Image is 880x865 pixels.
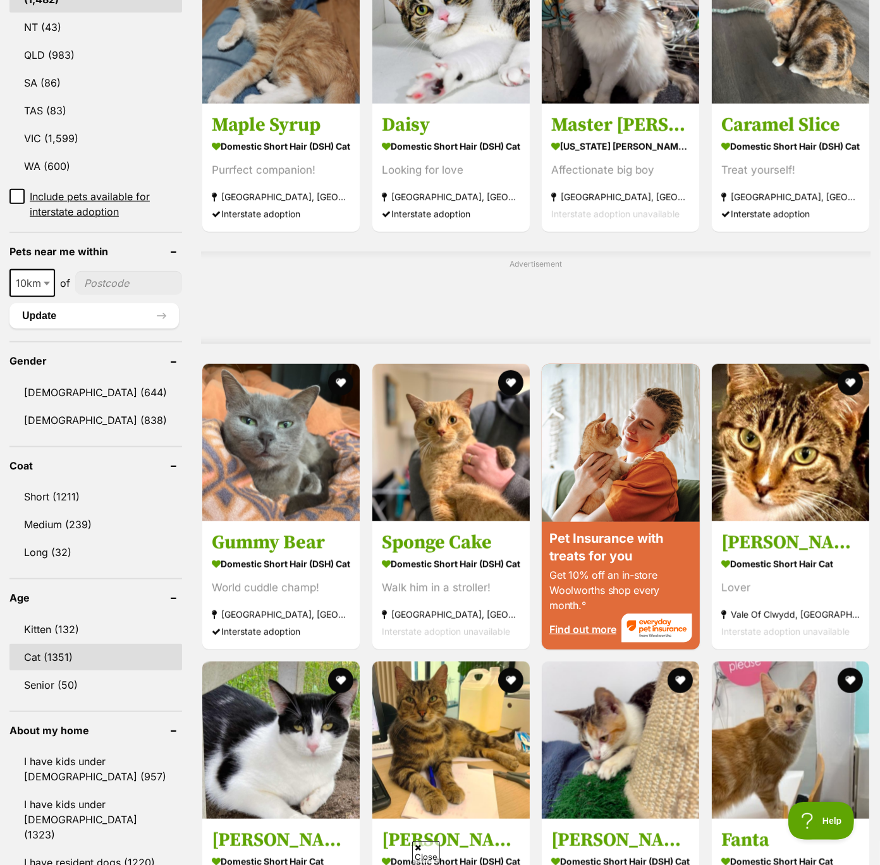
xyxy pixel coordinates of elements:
h3: [PERSON_NAME] aka Moose [721,531,860,555]
a: SA (86) [9,70,182,96]
h3: Fanta [721,828,860,852]
strong: Domestic Short Hair (DSH) Cat [382,136,520,155]
div: Looking for love [382,161,520,178]
span: 10km [9,269,55,297]
button: favourite [838,370,863,396]
div: Purrfect companion! [212,161,350,178]
a: Daisy Domestic Short Hair (DSH) Cat Looking for love [GEOGRAPHIC_DATA], [GEOGRAPHIC_DATA] Interst... [372,103,530,231]
div: Interstate adoption [212,205,350,222]
a: WA (600) [9,153,182,179]
strong: [GEOGRAPHIC_DATA], [GEOGRAPHIC_DATA] [382,606,520,623]
h3: Master [PERSON_NAME] [551,112,690,136]
img: Fanta - Domestic Short Hair Cat [712,662,869,819]
a: Long (32) [9,539,182,566]
a: Caramel Slice Domestic Short Hair (DSH) Cat Treat yourself! [GEOGRAPHIC_DATA], [GEOGRAPHIC_DATA] ... [712,103,869,231]
h3: Gummy Bear [212,531,350,555]
strong: [GEOGRAPHIC_DATA], [GEOGRAPHIC_DATA] [212,188,350,205]
strong: Domestic Short Hair (DSH) Cat [382,555,520,573]
strong: Domestic Short Hair (DSH) Cat [721,136,860,155]
div: Interstate adoption [382,205,520,222]
span: Interstate adoption unavailable [382,626,510,637]
button: favourite [498,370,523,396]
h3: [PERSON_NAME] [382,828,520,852]
strong: [GEOGRAPHIC_DATA], [GEOGRAPHIC_DATA] [212,606,350,623]
a: Medium (239) [9,511,182,538]
img: Bobby aka Moose - Domestic Short Hair Cat [712,364,869,521]
header: Gender [9,355,182,366]
button: favourite [668,668,694,693]
img: Rusty - Domestic Short Hair (DSH) Cat [372,662,530,819]
a: NT (43) [9,14,182,40]
a: Cat (1351) [9,644,182,670]
h3: Caramel Slice [721,112,860,136]
strong: Domestic Short Hair (DSH) Cat [212,555,350,573]
strong: [GEOGRAPHIC_DATA], [GEOGRAPHIC_DATA] [382,188,520,205]
h3: Daisy [382,112,520,136]
div: Lover [721,579,860,596]
a: I have kids under [DEMOGRAPHIC_DATA] (1323) [9,791,182,848]
strong: Vale Of Clwydd, [GEOGRAPHIC_DATA] [721,606,860,623]
strong: Domestic Short Hair Cat [721,555,860,573]
input: postcode [75,271,182,295]
iframe: Help Scout Beacon - Open [788,802,855,840]
a: Kitten (132) [9,616,182,643]
a: Short (1211) [9,483,182,510]
div: World cuddle champ! [212,579,350,596]
span: Include pets available for interstate adoption [30,189,182,219]
div: Interstate adoption [212,623,350,640]
div: Walk him in a stroller! [382,579,520,596]
h3: [PERSON_NAME] [212,828,350,852]
header: Pets near me within [9,246,182,257]
a: Sponge Cake Domestic Short Hair (DSH) Cat Walk him in a stroller! [GEOGRAPHIC_DATA], [GEOGRAPHIC_... [372,521,530,650]
img: Edna - Domestic Short Hair (DSH) Cat [542,662,699,819]
a: TAS (83) [9,97,182,124]
strong: [GEOGRAPHIC_DATA], [GEOGRAPHIC_DATA] [551,188,690,205]
span: Close [412,841,440,863]
header: Coat [9,460,182,471]
a: QLD (983) [9,42,182,68]
img: Gummy Bear - Domestic Short Hair (DSH) Cat [202,364,360,521]
span: Interstate adoption unavailable [551,208,680,219]
button: Update [9,303,179,329]
strong: [US_STATE] [PERSON_NAME] Cat [551,136,690,155]
h3: Sponge Cake [382,531,520,555]
button: favourite [329,370,354,396]
span: 10km [11,274,54,292]
strong: [GEOGRAPHIC_DATA], [GEOGRAPHIC_DATA] [721,188,860,205]
div: Advertisement [201,251,871,344]
img: Candice - Domestic Short Hair Cat [202,662,360,819]
strong: Domestic Short Hair (DSH) Cat [212,136,350,155]
div: Treat yourself! [721,161,860,178]
h3: Maple Syrup [212,112,350,136]
a: [PERSON_NAME] aka Moose Domestic Short Hair Cat Lover Vale Of Clwydd, [GEOGRAPHIC_DATA] Interstat... [712,521,869,650]
a: Senior (50) [9,672,182,698]
a: Master [PERSON_NAME] [US_STATE] [PERSON_NAME] Cat Affectionate big boy [GEOGRAPHIC_DATA], [GEOGRA... [542,103,699,231]
img: Sponge Cake - Domestic Short Hair (DSH) Cat [372,364,530,521]
a: [DEMOGRAPHIC_DATA] (644) [9,379,182,406]
a: Gummy Bear Domestic Short Hair (DSH) Cat World cuddle champ! [GEOGRAPHIC_DATA], [GEOGRAPHIC_DATA]... [202,521,360,650]
button: favourite [838,668,863,693]
div: Interstate adoption [721,205,860,222]
a: Include pets available for interstate adoption [9,189,182,219]
div: Affectionate big boy [551,161,690,178]
a: VIC (1,599) [9,125,182,152]
a: [DEMOGRAPHIC_DATA] (838) [9,407,182,433]
span: Interstate adoption unavailable [721,626,850,637]
h3: [PERSON_NAME] [551,828,690,852]
button: favourite [329,668,354,693]
button: favourite [498,668,523,693]
span: of [60,275,70,291]
a: Maple Syrup Domestic Short Hair (DSH) Cat Purrfect companion! [GEOGRAPHIC_DATA], [GEOGRAPHIC_DATA... [202,103,360,231]
header: Age [9,592,182,603]
header: About my home [9,725,182,736]
a: I have kids under [DEMOGRAPHIC_DATA] (957) [9,748,182,790]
